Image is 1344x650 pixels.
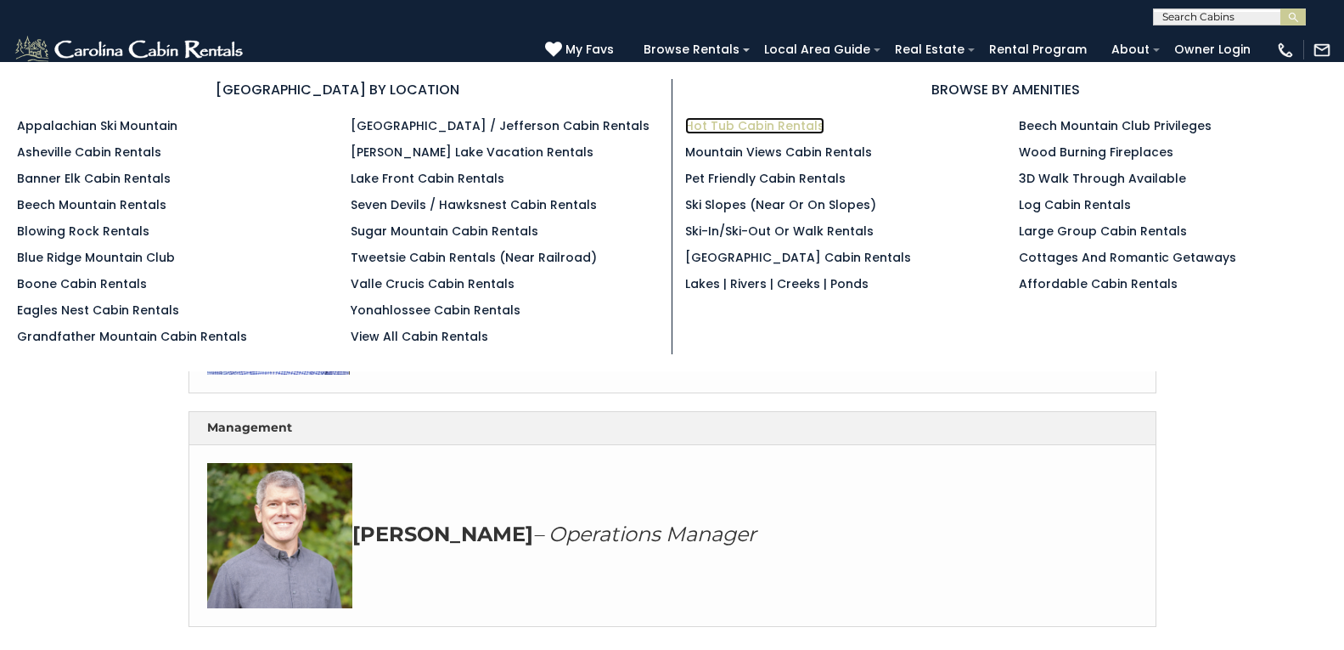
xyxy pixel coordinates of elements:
[685,249,911,266] a: [GEOGRAPHIC_DATA] Cabin Rentals
[886,37,973,63] a: Real Estate
[533,522,756,546] em: – Operations Manager
[13,33,248,67] img: White-1-2.png
[17,275,147,292] a: Boone Cabin Rentals
[351,144,593,161] a: [PERSON_NAME] Lake Vacation Rentals
[545,41,618,59] a: My Favs
[685,196,876,213] a: Ski Slopes (Near or On Slopes)
[1166,37,1259,63] a: Owner Login
[685,144,872,161] a: Mountain Views Cabin Rentals
[17,328,247,345] a: Grandfather Mountain Cabin Rentals
[685,223,874,240] a: Ski-in/Ski-Out or Walk Rentals
[1019,196,1131,213] a: Log Cabin Rentals
[981,37,1095,63] a: Rental Program
[17,223,149,240] a: Blowing Rock Rentals
[685,79,1328,100] h3: BROWSE BY AMENITIES
[685,117,824,134] a: Hot Tub Cabin Rentals
[17,302,179,319] a: Eagles Nest Cabin Rentals
[17,144,161,161] a: Asheville Cabin Rentals
[207,420,292,435] strong: Management
[1276,41,1295,59] img: phone-regular-white.png
[17,249,175,266] a: Blue Ridge Mountain Club
[351,275,515,292] a: Valle Crucis Cabin Rentals
[17,79,659,100] h3: [GEOGRAPHIC_DATA] BY LOCATION
[1103,37,1158,63] a: About
[1019,275,1178,292] a: Affordable Cabin Rentals
[351,170,504,187] a: Lake Front Cabin Rentals
[1019,249,1236,266] a: Cottages and Romantic Getaways
[565,41,614,59] span: My Favs
[17,170,171,187] a: Banner Elk Cabin Rentals
[17,117,177,134] a: Appalachian Ski Mountain
[351,117,650,134] a: [GEOGRAPHIC_DATA] / Jefferson Cabin Rentals
[17,196,166,213] a: Beech Mountain Rentals
[351,328,488,345] a: View All Cabin Rentals
[1019,223,1187,240] a: Large Group Cabin Rentals
[351,196,597,213] a: Seven Devils / Hawksnest Cabin Rentals
[1313,41,1331,59] img: mail-regular-white.png
[1019,144,1173,161] a: Wood Burning Fireplaces
[1019,117,1212,134] a: Beech Mountain Club Privileges
[1019,170,1186,187] a: 3D Walk Through Available
[351,223,538,240] a: Sugar Mountain Cabin Rentals
[635,37,748,63] a: Browse Rentals
[351,249,597,266] a: Tweetsie Cabin Rentals (Near Railroad)
[756,37,879,63] a: Local Area Guide
[352,522,533,546] strong: [PERSON_NAME]
[685,170,846,187] a: Pet Friendly Cabin Rentals
[351,302,520,319] a: Yonahlossee Cabin Rentals
[685,275,869,292] a: Lakes | Rivers | Creeks | Ponds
